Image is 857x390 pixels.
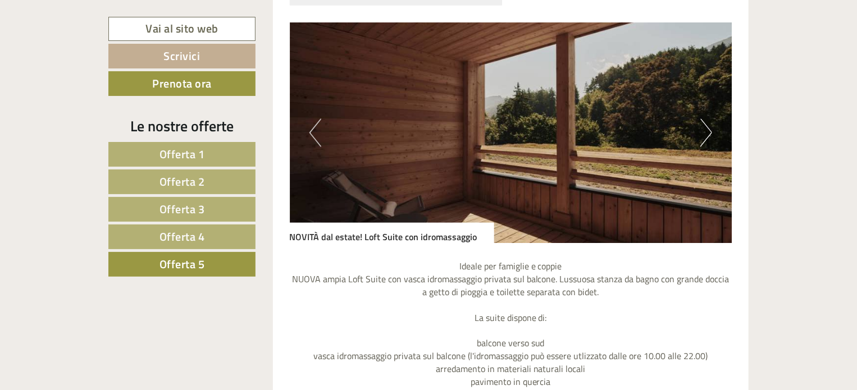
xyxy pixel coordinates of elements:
[108,71,256,96] a: Prenota ora
[108,17,256,41] a: Vai al sito web
[159,228,205,245] span: Offerta 4
[159,200,205,218] span: Offerta 3
[290,22,732,244] img: image
[108,116,256,136] div: Le nostre offerte
[159,255,205,273] span: Offerta 5
[700,119,712,147] button: Next
[290,223,494,244] div: NOVITÀ dal estate! Loft Suite con idromassaggio
[309,119,321,147] button: Previous
[159,173,205,190] span: Offerta 2
[159,145,205,163] span: Offerta 1
[108,44,256,68] a: Scrivici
